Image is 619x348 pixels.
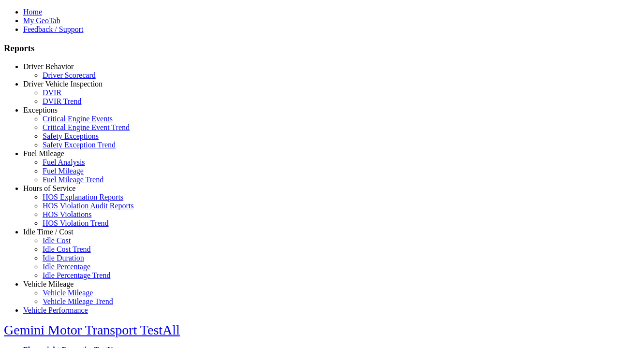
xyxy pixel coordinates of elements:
[43,123,130,131] a: Critical Engine Event Trend
[43,115,113,123] a: Critical Engine Events
[43,175,103,184] a: Fuel Mileage Trend
[43,167,84,175] a: Fuel Mileage
[43,88,61,97] a: DVIR
[23,149,64,158] a: Fuel Mileage
[23,280,74,288] a: Vehicle Mileage
[43,289,93,297] a: Vehicle Mileage
[43,132,99,140] a: Safety Exceptions
[23,80,103,88] a: Driver Vehicle Inspection
[43,97,81,105] a: DVIR Trend
[43,158,85,166] a: Fuel Analysis
[43,245,91,253] a: Idle Cost Trend
[23,306,88,314] a: Vehicle Performance
[43,219,109,227] a: HOS Violation Trend
[23,62,74,71] a: Driver Behavior
[23,228,74,236] a: Idle Time / Cost
[43,141,116,149] a: Safety Exception Trend
[23,106,58,114] a: Exceptions
[23,184,75,192] a: Hours of Service
[23,8,42,16] a: Home
[43,297,113,305] a: Vehicle Mileage Trend
[4,43,615,54] h3: Reports
[43,254,84,262] a: Idle Duration
[23,16,60,25] a: My GeoTab
[43,236,71,245] a: Idle Cost
[43,202,134,210] a: HOS Violation Audit Reports
[43,193,123,201] a: HOS Explanation Reports
[43,271,110,279] a: Idle Percentage Trend
[23,25,83,33] a: Feedback / Support
[43,210,91,218] a: HOS Violations
[43,262,90,271] a: Idle Percentage
[43,71,96,79] a: Driver Scorecard
[4,322,180,337] a: Gemini Motor Transport TestAll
